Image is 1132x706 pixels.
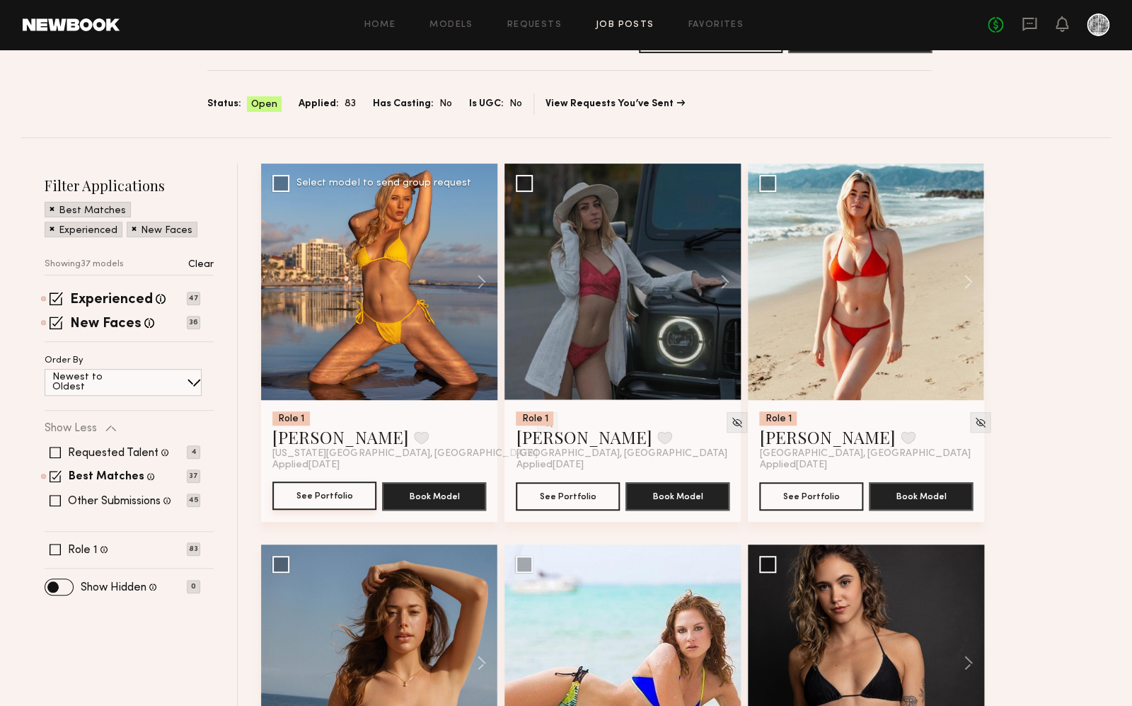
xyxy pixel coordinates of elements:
[45,176,214,195] h2: Filter Applications
[272,482,376,511] a: See Portfolio
[187,580,200,593] p: 0
[272,460,486,471] div: Applied [DATE]
[45,423,97,434] p: Show Less
[759,482,863,511] button: See Portfolio
[187,316,200,329] p: 36
[70,293,153,307] label: Experienced
[296,178,470,188] div: Select model to send group request
[759,460,973,471] div: Applied [DATE]
[299,96,339,112] span: Applied:
[272,426,408,448] a: [PERSON_NAME]
[688,21,744,30] a: Favorites
[69,472,144,483] label: Best Matches
[469,96,504,112] span: Is UGC:
[68,496,161,507] label: Other Submissions
[507,21,562,30] a: Requests
[869,489,973,501] a: Book Model
[272,411,310,426] div: Role 1
[429,21,473,30] a: Models
[68,448,158,459] label: Requested Talent
[81,582,146,593] label: Show Hidden
[382,489,486,501] a: Book Model
[187,445,200,459] p: 4
[625,489,729,501] a: Book Model
[373,96,434,112] span: Has Casting:
[759,426,895,448] a: [PERSON_NAME]
[516,426,652,448] a: [PERSON_NAME]
[141,226,192,236] p: New Faces
[731,416,743,428] img: Unhide Model
[516,482,620,511] button: See Portfolio
[70,317,141,331] label: New Faces
[869,482,973,511] button: Book Model
[45,356,83,365] p: Order By
[625,482,729,511] button: Book Model
[439,96,452,112] span: No
[545,99,685,109] a: View Requests You’ve Sent
[516,411,553,426] div: Role 1
[59,206,126,216] p: Best Matches
[382,482,486,511] button: Book Model
[516,460,729,471] div: Applied [DATE]
[759,448,970,460] span: [GEOGRAPHIC_DATA], [GEOGRAPHIC_DATA]
[251,98,277,112] span: Open
[187,542,200,556] p: 83
[207,18,405,53] h1: Swimsuit Shoot
[974,416,986,428] img: Unhide Model
[596,21,654,30] a: Job Posts
[345,96,356,112] span: 83
[68,545,98,556] label: Role 1
[272,448,537,460] span: [US_STATE][GEOGRAPHIC_DATA], [GEOGRAPHIC_DATA]
[45,260,124,269] p: Showing 37 models
[59,226,117,236] p: Experienced
[52,372,137,392] p: Newest to Oldest
[188,260,214,270] p: Clear
[187,469,200,483] p: 37
[759,411,797,426] div: Role 1
[364,21,396,30] a: Home
[207,96,241,112] span: Status:
[187,494,200,507] p: 45
[516,448,727,460] span: [GEOGRAPHIC_DATA], [GEOGRAPHIC_DATA]
[509,96,522,112] span: No
[187,292,200,305] p: 47
[272,482,376,510] button: See Portfolio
